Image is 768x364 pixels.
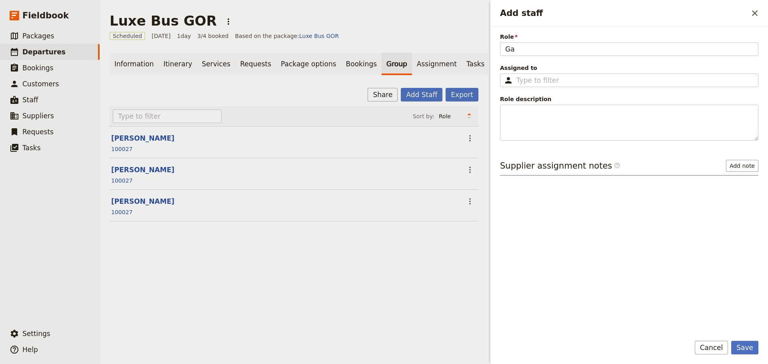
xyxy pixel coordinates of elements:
[22,32,54,40] span: Packages
[22,96,38,104] span: Staff
[110,53,158,75] a: Information
[368,88,398,101] button: Share
[614,162,620,172] span: ​
[412,53,462,75] a: Assignment
[111,177,132,185] button: 100027
[235,53,276,75] a: Requests
[614,162,620,169] span: ​
[177,32,191,40] span: 1 day
[22,48,66,56] span: Departures
[463,195,477,208] button: Actions
[110,13,217,29] h1: Luxe Bus GOR
[111,165,174,175] button: [PERSON_NAME]
[500,105,758,141] textarea: Role description
[446,88,478,101] button: Export
[235,32,339,40] span: Based on the package:
[22,128,54,136] span: Requests
[463,163,477,177] button: Actions
[516,76,753,85] input: Assigned to​
[463,110,475,122] button: Change sort direction
[500,64,758,72] span: Assigned to
[158,53,197,75] a: Itinerary
[504,76,513,85] span: ​
[111,133,174,143] button: [PERSON_NAME]
[113,109,222,123] input: Type to filter
[341,53,382,75] a: Bookings
[500,42,758,56] input: Role
[22,64,53,72] span: Bookings
[500,160,620,172] h3: Supplier assignment notes
[413,112,434,120] span: Sort by:
[435,110,463,122] select: Sort by:
[695,341,728,354] button: Cancel
[197,53,236,75] a: Services
[22,112,54,120] span: Suppliers
[276,53,341,75] a: Package options
[111,197,174,206] button: [PERSON_NAME]
[197,32,228,40] span: 3/4 booked
[726,160,758,172] button: Add note
[500,7,748,19] h2: Add staff
[500,33,758,41] span: Role
[748,6,762,20] button: Close drawer
[22,144,41,152] span: Tasks
[22,346,38,354] span: Help
[111,208,132,216] button: 100027
[299,33,339,39] a: Luxe Bus GOR
[110,32,145,40] span: Scheduled
[382,53,412,75] a: Group
[22,330,50,338] span: Settings
[152,32,170,40] span: [DATE]
[462,53,490,75] a: Tasks
[401,88,442,101] button: Add Staff
[222,15,235,28] button: Actions
[463,131,477,145] button: Actions
[22,80,59,88] span: Customers
[111,145,132,153] button: 100027
[731,341,758,354] button: Save
[500,95,758,103] span: Role description
[22,10,69,22] span: Fieldbook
